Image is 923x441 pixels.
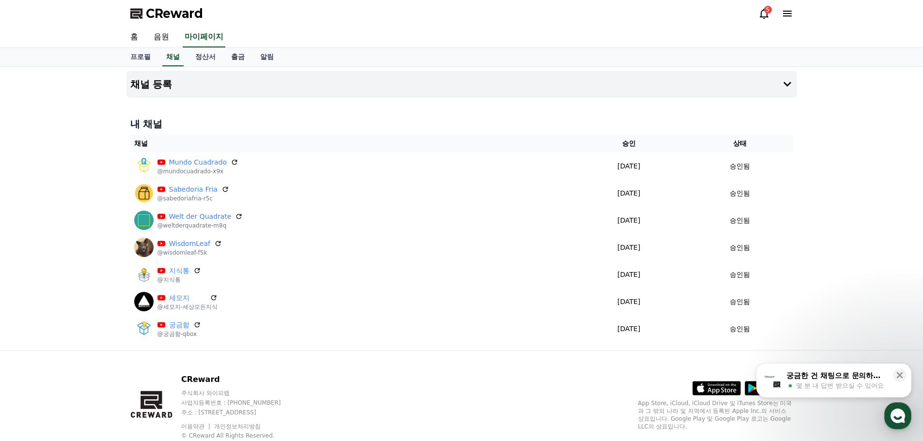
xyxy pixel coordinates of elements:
a: 마이페이지 [183,27,225,47]
a: 지식통 [169,266,189,276]
a: 음원 [146,27,177,47]
p: [DATE] [575,243,683,253]
th: 승인 [571,135,687,152]
p: [DATE] [575,161,683,171]
a: WisdomLeaf [169,239,210,249]
img: Welt der Quadrate [134,211,154,230]
p: [DATE] [575,270,683,280]
h4: 내 채널 [130,117,793,131]
img: WisdomLeaf [134,238,154,257]
a: 세모지 [169,293,206,303]
p: @궁금함-qbox [157,330,201,338]
p: App Store, iCloud, iCloud Drive 및 iTunes Store는 미국과 그 밖의 나라 및 지역에서 등록된 Apple Inc.의 서비스 상표입니다. Goo... [638,399,793,430]
span: CReward [146,6,203,21]
p: [DATE] [575,297,683,307]
a: 정산서 [188,48,223,66]
p: 승인됨 [730,270,750,280]
a: Welt der Quadrate [169,212,232,222]
p: @mundocuadrado-x9x [157,167,239,175]
th: 상태 [687,135,793,152]
p: © CReward All Rights Reserved. [181,432,299,440]
th: 채널 [130,135,571,152]
a: 채널 [162,48,184,66]
a: 홈 [123,27,146,47]
img: 세모지 [134,292,154,311]
a: 출금 [223,48,252,66]
p: @weltderquadrate-m8q [157,222,243,229]
div: 5 [764,6,772,14]
img: Sabedoria Fria [134,183,154,203]
a: 이용약관 [181,423,212,430]
a: 개인정보처리방침 [214,423,261,430]
a: CReward [130,6,203,21]
p: [DATE] [575,188,683,198]
p: 승인됨 [730,161,750,171]
a: 프로필 [123,48,158,66]
p: CReward [181,374,299,385]
p: 승인됨 [730,243,750,253]
p: [DATE] [575,324,683,334]
h4: 채널 등록 [130,79,172,90]
p: @지식통 [157,276,201,284]
a: 알림 [252,48,282,66]
button: 채널 등록 [126,71,797,98]
p: @세모지-세상모든지식 [157,303,218,311]
p: 주식회사 와이피랩 [181,389,299,397]
a: 궁금함 [169,320,189,330]
p: 승인됨 [730,188,750,198]
a: Mundo Cuadrado [169,157,227,167]
img: 궁금함 [134,319,154,338]
p: 주소 : [STREET_ADDRESS] [181,409,299,416]
p: @wisdomleaf-f5k [157,249,222,257]
p: 승인됨 [730,297,750,307]
img: Mundo Cuadrado [134,156,154,176]
p: @sabedoriafria-r5c [157,195,229,202]
a: 5 [758,8,770,19]
p: 사업자등록번호 : [PHONE_NUMBER] [181,399,299,407]
p: [DATE] [575,215,683,226]
p: 승인됨 [730,324,750,334]
a: Sabedoria Fria [169,184,218,195]
img: 지식통 [134,265,154,284]
p: 승인됨 [730,215,750,226]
